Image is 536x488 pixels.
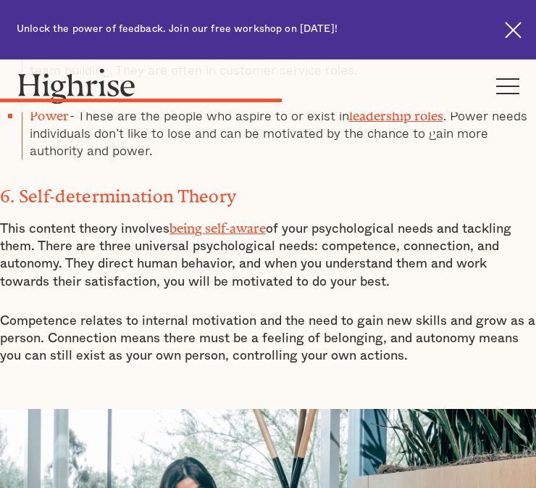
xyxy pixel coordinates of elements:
strong: Power [30,108,70,117]
a: being self-aware [169,220,266,229]
li: - These are the people who aspire to or exist in . Power needs individuals don’t like to lose and... [22,104,536,160]
a: leadership roles [349,108,443,117]
img: Cross icon [505,22,522,38]
img: Highrise logo [17,68,136,104]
